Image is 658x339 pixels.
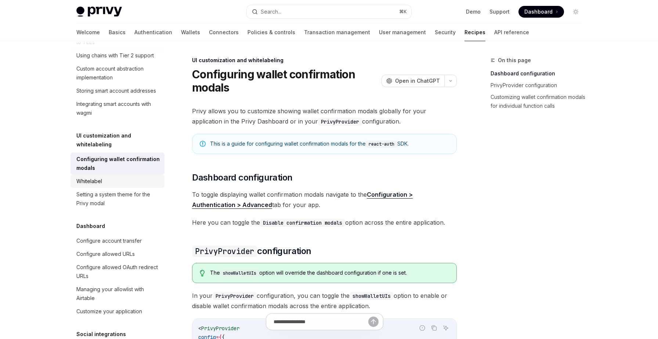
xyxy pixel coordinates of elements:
div: Configuring wallet confirmation modals [76,155,160,172]
button: Send message [368,317,379,327]
span: Dashboard configuration [192,172,292,183]
code: PrivyProvider [192,246,257,257]
code: showWalletUIs [350,292,394,300]
code: Disable confirmation modals [260,219,345,227]
svg: Tip [200,270,205,276]
div: Customize your application [76,307,142,316]
span: In your configuration, you can toggle the option to enable or disable wallet confirmation modals ... [192,290,457,311]
a: Configure allowed OAuth redirect URLs [70,261,164,283]
a: Welcome [76,24,100,41]
a: Using chains with Tier 2 support [70,49,164,62]
a: Integrating smart accounts with wagmi [70,97,164,119]
div: Storing smart account addresses [76,86,156,95]
a: Custom account abstraction implementation [70,62,164,84]
code: PrivyProvider [213,292,257,300]
a: Storing smart account addresses [70,84,164,97]
div: Integrating smart accounts with wagmi [76,100,160,117]
h5: Social integrations [76,330,126,339]
a: Whitelabel [70,175,164,188]
button: Open in ChatGPT [382,75,444,87]
a: Recipes [464,24,485,41]
div: Using chains with Tier 2 support [76,51,154,60]
div: Configure allowed OAuth redirect URLs [76,263,160,281]
a: User management [379,24,426,41]
code: react-auth [366,140,397,148]
div: Configure account transfer [76,236,142,245]
h5: Dashboard [76,222,105,231]
a: Authentication [134,24,172,41]
span: Dashboard [524,8,553,15]
a: API reference [494,24,529,41]
h5: UI customization and whitelabeling [76,131,164,149]
a: Configuring wallet confirmation modals [70,153,164,175]
div: Managing your allowlist with Airtable [76,285,160,303]
span: Here you can toggle the option across the entire application. [192,217,457,228]
button: Toggle dark mode [570,6,582,18]
a: Transaction management [304,24,370,41]
button: Search...⌘K [247,5,411,18]
a: Dashboard configuration [491,68,587,79]
span: configuration [192,245,311,257]
div: The option will override the dashboard configuration if one is set. [210,269,449,277]
a: Connectors [209,24,239,41]
a: Wallets [181,24,200,41]
div: Setting a system theme for the Privy modal [76,190,160,208]
span: Privy allows you to customize showing wallet confirmation modals globally for your application in... [192,106,457,126]
div: Whitelabel [76,177,102,186]
code: showWalletUIs [220,270,259,277]
span: To toggle displaying wallet confirmation modals navigate to the tab for your app. [192,189,457,210]
a: Configure allowed URLs [70,247,164,261]
a: Customizing wallet confirmation modals for individual function calls [491,91,587,112]
h1: Configuring wallet confirmation modals [192,68,379,94]
a: Support [489,8,510,15]
div: Configure allowed URLs [76,250,135,258]
a: Policies & controls [247,24,295,41]
div: UI customization and whitelabeling [192,57,457,64]
div: Custom account abstraction implementation [76,64,160,82]
span: ⌘ K [399,9,407,15]
code: PrivyProvider [318,118,362,126]
a: Security [435,24,456,41]
a: Basics [109,24,126,41]
img: light logo [76,7,122,17]
a: Setting a system theme for the Privy modal [70,188,164,210]
div: Search... [261,7,281,16]
a: PrivyProvider configuration [491,79,587,91]
a: Configure account transfer [70,234,164,247]
span: On this page [498,56,531,65]
a: Customize your application [70,305,164,318]
a: Demo [466,8,481,15]
div: This is a guide for configuring wallet confirmation modals for the SDK. [210,140,449,148]
svg: Note [200,141,206,147]
span: Open in ChatGPT [395,77,440,85]
a: Dashboard [518,6,564,18]
a: Managing your allowlist with Airtable [70,283,164,305]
